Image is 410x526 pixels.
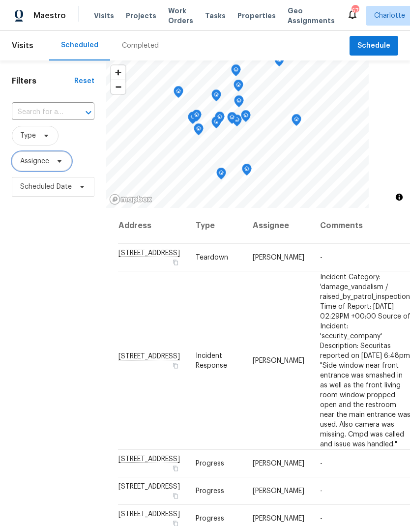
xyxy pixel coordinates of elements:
[237,11,276,21] span: Properties
[351,6,358,16] div: 67
[74,76,94,86] div: Reset
[196,515,224,522] span: Progress
[211,89,221,105] div: Map marker
[126,11,156,21] span: Projects
[122,41,159,51] div: Completed
[216,168,226,183] div: Map marker
[174,86,183,101] div: Map marker
[231,64,241,80] div: Map marker
[234,95,244,111] div: Map marker
[320,515,322,522] span: -
[253,357,304,364] span: [PERSON_NAME]
[118,483,180,490] span: [STREET_ADDRESS]
[106,60,369,208] canvas: Map
[94,11,114,21] span: Visits
[188,112,198,127] div: Map marker
[253,488,304,495] span: [PERSON_NAME]
[292,114,301,129] div: Map marker
[109,194,152,205] a: Mapbox homepage
[171,258,180,267] button: Copy Address
[12,35,33,57] span: Visits
[227,112,237,127] div: Map marker
[20,131,36,141] span: Type
[205,12,226,19] span: Tasks
[82,106,95,119] button: Open
[234,80,243,95] div: Map marker
[242,164,252,179] div: Map marker
[20,156,49,166] span: Assignee
[357,40,390,52] span: Schedule
[196,254,228,261] span: Teardown
[118,208,188,244] th: Address
[171,464,180,473] button: Copy Address
[396,192,402,203] span: Toggle attribution
[33,11,66,21] span: Maestro
[288,6,335,26] span: Geo Assignments
[171,361,180,370] button: Copy Address
[274,55,284,70] div: Map marker
[320,254,322,261] span: -
[350,36,398,56] button: Schedule
[320,460,322,467] span: -
[192,110,202,125] div: Map marker
[253,460,304,467] span: [PERSON_NAME]
[188,208,245,244] th: Type
[168,6,193,26] span: Work Orders
[393,191,405,203] button: Toggle attribution
[196,460,224,467] span: Progress
[12,105,67,120] input: Search for an address...
[61,40,98,50] div: Scheduled
[118,511,180,518] span: [STREET_ADDRESS]
[215,112,225,127] div: Map marker
[241,110,251,125] div: Map marker
[232,115,242,130] div: Map marker
[111,80,125,94] button: Zoom out
[245,208,312,244] th: Assignee
[320,488,322,495] span: -
[111,65,125,80] button: Zoom in
[253,254,304,261] span: [PERSON_NAME]
[194,123,204,139] div: Map marker
[211,117,221,132] div: Map marker
[196,352,227,369] span: Incident Response
[20,182,72,192] span: Scheduled Date
[12,76,74,86] h1: Filters
[374,11,405,21] span: Charlotte
[196,488,224,495] span: Progress
[171,492,180,500] button: Copy Address
[253,515,304,522] span: [PERSON_NAME]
